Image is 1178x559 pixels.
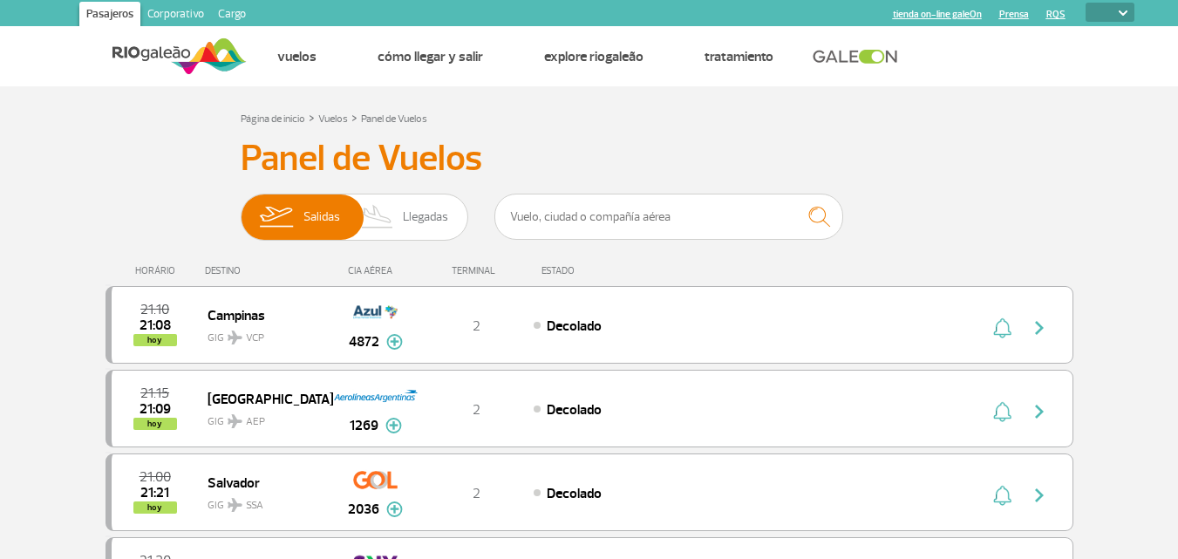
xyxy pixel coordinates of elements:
[999,9,1029,20] a: Prensa
[249,194,303,240] img: slider-embarque
[705,48,773,65] a: Tratamiento
[241,137,938,181] h3: Panel de Vuelos
[140,403,171,415] span: 2025-09-26 21:09:27
[993,317,1011,338] img: sino-painel-voo.svg
[208,321,319,346] span: GIG
[893,9,982,20] a: tienda on-line galeOn
[547,401,602,419] span: Decolado
[547,485,602,502] span: Decolado
[228,414,242,428] img: destiny_airplane.svg
[378,48,483,65] a: Cómo llegar y salir
[386,501,403,517] img: mais-info-painel-voo.svg
[140,2,211,30] a: Corporativo
[133,418,177,430] span: hoy
[352,194,404,240] img: slider-desembarque
[246,331,264,346] span: VCP
[140,303,169,316] span: 2025-09-26 21:10:00
[494,194,843,240] input: Vuelo, ciudad o compañía aérea
[208,387,319,410] span: [GEOGRAPHIC_DATA]
[309,107,315,127] a: >
[79,2,140,30] a: Pasajeros
[473,485,480,502] span: 2
[241,112,305,126] a: Página de inicio
[1029,485,1050,506] img: seta-direita-painel-voo.svg
[208,471,319,494] span: Salvador
[386,334,403,350] img: mais-info-painel-voo.svg
[350,415,378,436] span: 1269
[208,303,319,326] span: Campinas
[419,265,533,276] div: TERMINAL
[277,48,317,65] a: Vuelos
[140,471,171,483] span: 2025-09-26 21:00:00
[547,317,602,335] span: Decolado
[1029,401,1050,422] img: seta-direita-painel-voo.svg
[473,401,480,419] span: 2
[351,107,357,127] a: >
[228,498,242,512] img: destiny_airplane.svg
[205,265,332,276] div: DESTINO
[473,317,480,335] span: 2
[332,265,419,276] div: CIA AÉREA
[1046,9,1066,20] a: RQS
[140,319,171,331] span: 2025-09-26 21:08:19
[140,487,169,499] span: 2025-09-26 21:21:00
[303,194,340,240] span: Salidas
[133,501,177,514] span: hoy
[208,405,319,430] span: GIG
[228,331,242,344] img: destiny_airplane.svg
[385,418,402,433] img: mais-info-painel-voo.svg
[208,488,319,514] span: GIG
[133,334,177,346] span: hoy
[1029,317,1050,338] img: seta-direita-painel-voo.svg
[348,499,379,520] span: 2036
[349,331,379,352] span: 4872
[361,112,427,126] a: Panel de Vuelos
[318,112,348,126] a: Vuelos
[140,387,169,399] span: 2025-09-26 21:15:00
[111,265,206,276] div: HORÁRIO
[993,485,1011,506] img: sino-painel-voo.svg
[993,401,1011,422] img: sino-painel-voo.svg
[403,194,448,240] span: Llegadas
[246,498,263,514] span: SSA
[533,265,675,276] div: ESTADO
[246,414,265,430] span: AEP
[211,2,253,30] a: Cargo
[544,48,643,65] a: Explore RIOgaleão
